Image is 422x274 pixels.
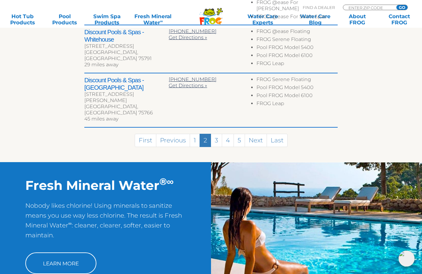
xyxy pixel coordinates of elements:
[222,134,234,147] a: 4
[84,91,169,104] div: [STREET_ADDRESS][PERSON_NAME]
[25,252,96,274] a: Learn More
[399,251,415,267] img: openIcon
[256,52,338,60] li: Pool FROG Model 6100
[169,28,217,34] a: [PHONE_NUMBER]
[25,178,186,193] h2: Fresh Mineral Water
[190,134,200,147] a: 1
[256,28,338,36] li: FROG @ease Floating
[84,116,118,122] span: 45 miles away
[156,134,190,147] a: Previous
[256,76,338,84] li: FROG Serene Floating
[245,134,267,147] a: Next
[169,76,217,82] a: [PHONE_NUMBER]
[84,104,169,116] div: [GEOGRAPHIC_DATA], [GEOGRAPHIC_DATA] 75766
[256,44,338,52] li: Pool FROG Model 5400
[267,134,288,147] a: Last
[348,5,390,10] input: Zip Code Form
[211,134,222,147] a: 3
[256,100,338,108] li: FROG Leap
[256,14,338,22] li: FROG @ease For Swim Spas
[341,13,374,26] a: AboutFROG
[84,62,118,67] span: 29 miles away
[256,92,338,100] li: Pool FROG Model 6100
[396,5,407,10] input: GO
[256,84,338,92] li: Pool FROG Model 5400
[135,134,156,147] a: First
[167,176,174,187] sup: ∞
[84,43,169,49] div: [STREET_ADDRESS]
[48,13,81,26] a: PoolProducts
[256,36,338,44] li: FROG Serene Floating
[169,35,207,40] a: Get Directions »
[256,60,338,68] li: FROG Leap
[68,220,72,226] sup: ∞
[200,134,211,147] a: 2
[6,13,39,26] a: Hot TubProducts
[383,13,416,26] a: ContactFROG
[169,83,207,88] a: Get Directions »
[159,176,167,187] sup: ®
[84,28,169,43] h2: Discount Pools & Spas - Whitehouse
[234,134,245,147] a: 5
[84,76,169,91] h2: Discount Pools & Spas - [GEOGRAPHIC_DATA]
[84,49,169,62] div: [GEOGRAPHIC_DATA], [GEOGRAPHIC_DATA] 75791
[25,201,186,246] p: Nobody likes chlorine! Using minerals to sanitize means you use way less chlorine. The result is ...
